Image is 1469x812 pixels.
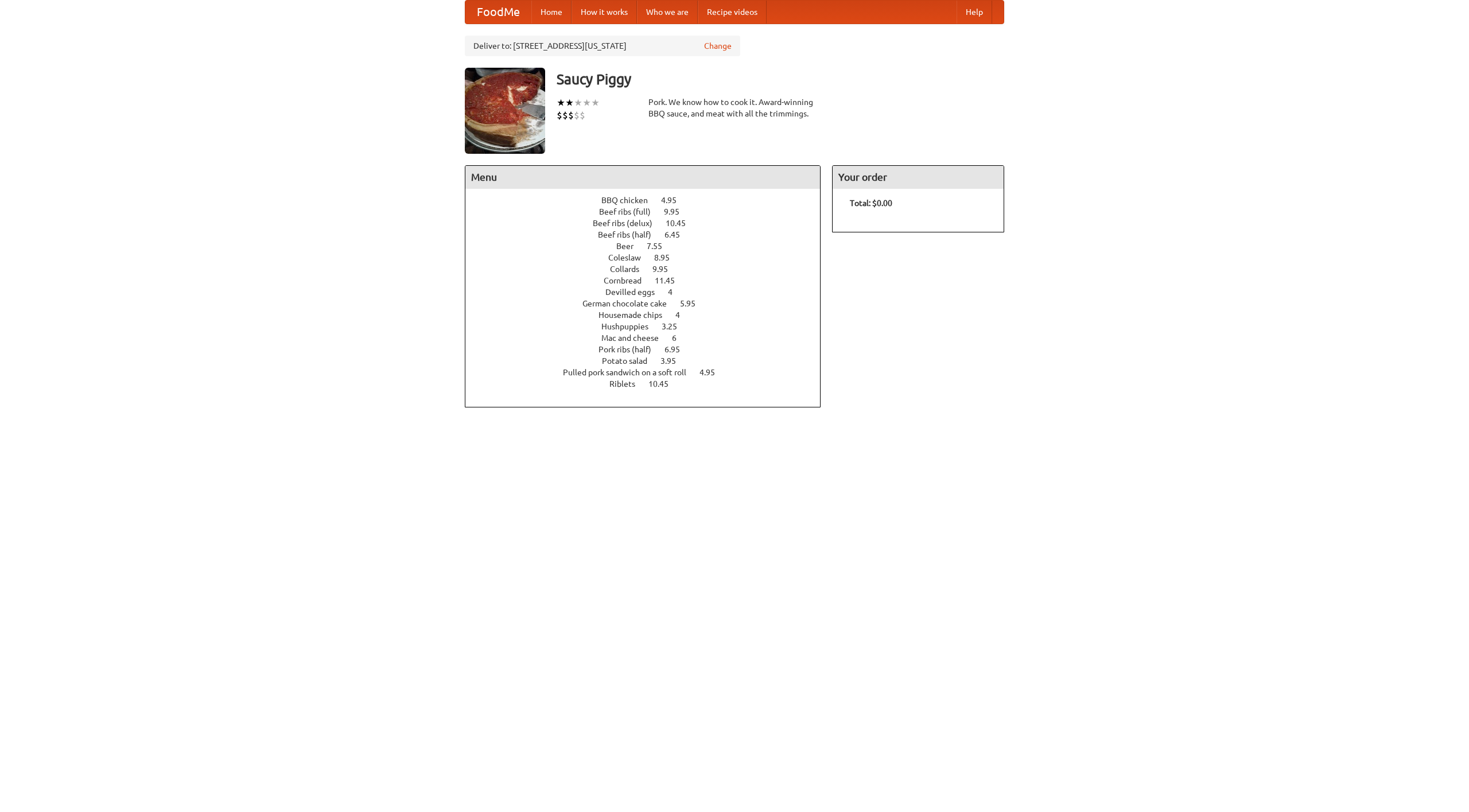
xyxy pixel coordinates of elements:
span: Pulled pork sandwich on a soft roll [563,368,698,377]
span: Collards [610,265,651,274]
span: Coleslaw [608,253,652,262]
a: FoodMe [465,1,531,24]
span: Beef ribs (half) [598,230,663,239]
a: Who we are [637,1,698,24]
span: Riblets [609,379,647,388]
span: 10.45 [648,379,680,388]
a: German chocolate cake 5.95 [582,299,717,308]
span: Potato salad [602,356,659,366]
span: Beef ribs (full) [599,207,662,216]
span: 4 [675,310,691,320]
div: Pork. We know how to cook it. Award-winning BBQ sauce, and meat with all the trimmings. [648,96,821,119]
span: 6.95 [664,345,691,354]
span: Mac and cheese [601,333,670,343]
span: 9.95 [664,207,691,216]
span: German chocolate cake [582,299,678,308]
li: $ [568,109,574,122]
span: 4.95 [661,196,688,205]
span: Beef ribs (delux) [593,219,664,228]
a: Pork ribs (half) 6.95 [599,345,701,354]
h4: Menu [465,166,820,189]
a: Mac and cheese 6 [601,333,698,343]
li: ★ [574,96,582,109]
a: Beer 7.55 [616,242,683,251]
li: ★ [591,96,600,109]
span: 6.45 [664,230,691,239]
li: ★ [557,96,565,109]
span: 8.95 [654,253,681,262]
li: ★ [582,96,591,109]
span: 4 [668,287,684,297]
h3: Saucy Piggy [557,68,1004,91]
span: 7.55 [647,242,674,251]
a: Devilled eggs 4 [605,287,694,297]
h4: Your order [833,166,1004,189]
li: $ [562,109,568,122]
span: 6 [672,333,688,343]
a: Beef ribs (full) 9.95 [599,207,701,216]
li: $ [580,109,585,122]
a: Change [704,40,732,52]
span: Devilled eggs [605,287,666,297]
span: Pork ribs (half) [599,345,663,354]
span: 3.25 [662,322,689,331]
img: angular.jpg [465,68,545,154]
a: Collards 9.95 [610,265,689,274]
a: Potato salad 3.95 [602,356,697,366]
a: Pulled pork sandwich on a soft roll 4.95 [563,368,736,377]
a: Riblets 10.45 [609,379,690,388]
a: BBQ chicken 4.95 [601,196,698,205]
span: 10.45 [666,219,697,228]
span: Hushpuppies [601,322,660,331]
a: Housemade chips 4 [599,310,701,320]
span: 11.45 [655,276,686,285]
span: 3.95 [660,356,687,366]
span: 5.95 [680,299,707,308]
li: ★ [565,96,574,109]
li: $ [557,109,562,122]
a: Cornbread 11.45 [604,276,696,285]
span: BBQ chicken [601,196,659,205]
b: Total: $0.00 [850,199,892,208]
a: How it works [572,1,637,24]
a: Recipe videos [698,1,767,24]
a: Help [957,1,992,24]
a: Home [531,1,572,24]
span: Cornbread [604,276,653,285]
a: Hushpuppies 3.25 [601,322,698,331]
a: Beef ribs (delux) 10.45 [593,219,707,228]
div: Deliver to: [STREET_ADDRESS][US_STATE] [465,36,740,56]
span: Housemade chips [599,310,674,320]
a: Beef ribs (half) 6.45 [598,230,701,239]
span: 9.95 [652,265,679,274]
span: 4.95 [699,368,726,377]
a: Coleslaw 8.95 [608,253,691,262]
span: Beer [616,242,645,251]
li: $ [574,109,580,122]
